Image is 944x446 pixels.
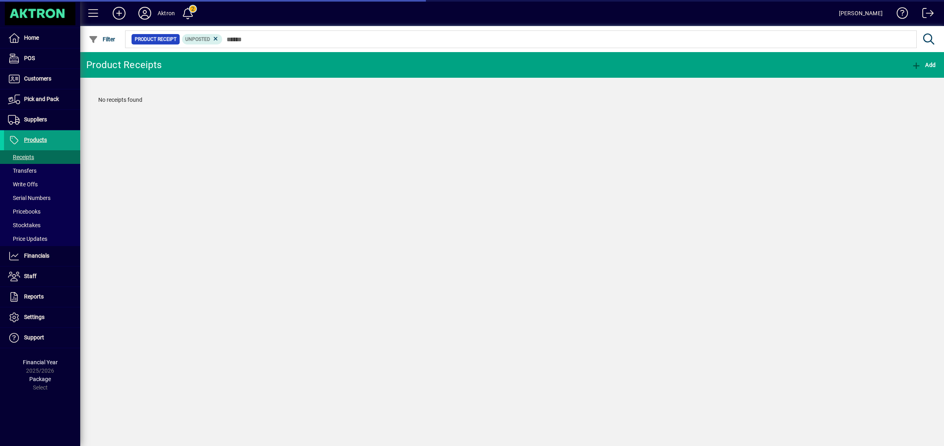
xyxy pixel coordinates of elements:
[29,376,51,382] span: Package
[24,314,45,320] span: Settings
[24,116,47,123] span: Suppliers
[24,55,35,61] span: POS
[4,218,80,232] a: Stocktakes
[4,150,80,164] a: Receipts
[4,307,80,327] a: Settings
[87,32,117,46] button: Filter
[4,69,80,89] a: Customers
[106,6,132,20] button: Add
[912,62,936,68] span: Add
[4,191,80,205] a: Serial Numbers
[24,293,44,300] span: Reports
[4,232,80,246] a: Price Updates
[4,246,80,266] a: Financials
[89,36,115,42] span: Filter
[24,273,36,279] span: Staff
[158,7,175,20] div: Aktron
[8,195,51,201] span: Serial Numbers
[839,7,883,20] div: [PERSON_NAME]
[4,110,80,130] a: Suppliers
[4,48,80,69] a: POS
[132,6,158,20] button: Profile
[4,266,80,287] a: Staff
[135,35,176,43] span: Product Receipt
[4,287,80,307] a: Reports
[8,208,41,215] span: Pricebooks
[24,96,59,102] span: Pick and Pack
[90,88,934,112] div: No receipts found
[8,222,41,228] span: Stocktakes
[891,2,908,28] a: Knowledge Base
[916,2,934,28] a: Logout
[182,34,223,44] mat-chip: Product Movement Status: Unposted
[8,154,34,160] span: Receipts
[23,359,58,365] span: Financial Year
[24,137,47,143] span: Products
[4,164,80,178] a: Transfers
[24,252,49,259] span: Financials
[24,34,39,41] span: Home
[8,236,47,242] span: Price Updates
[4,178,80,191] a: Write Offs
[4,328,80,348] a: Support
[4,89,80,109] a: Pick and Pack
[86,59,162,71] div: Product Receipts
[185,36,210,42] span: Unposted
[8,181,38,188] span: Write Offs
[24,334,44,341] span: Support
[910,58,938,72] button: Add
[24,75,51,82] span: Customers
[8,168,36,174] span: Transfers
[4,28,80,48] a: Home
[4,205,80,218] a: Pricebooks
